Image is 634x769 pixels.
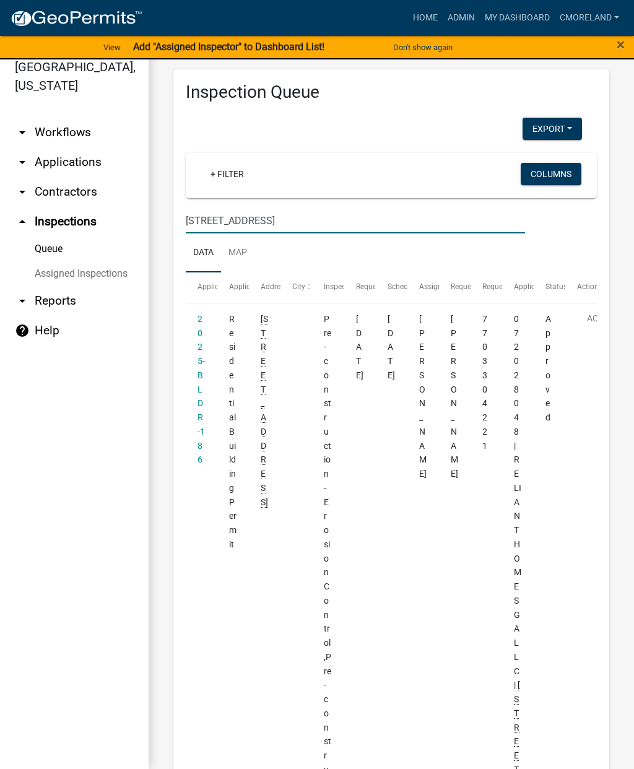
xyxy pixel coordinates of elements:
button: Columns [521,163,581,185]
span: Status [545,282,567,291]
a: View [98,37,126,58]
span: Inspection Type [324,282,376,291]
span: Scheduled Time [388,282,441,291]
i: arrow_drop_down [15,155,30,170]
datatable-header-cell: Scheduled Time [375,272,407,302]
button: Export [523,118,582,140]
datatable-header-cell: Application [186,272,217,302]
span: City [292,282,305,291]
span: Address [261,282,288,291]
button: Don't show again [388,37,458,58]
datatable-header-cell: Requested Date [344,272,375,302]
span: Application [198,282,236,291]
span: 103 HARMONY GROVE CT [261,314,268,508]
span: Assigned Inspector [419,282,483,291]
a: Map [221,233,254,273]
a: cmoreland [555,6,624,30]
span: Actions [577,282,602,291]
button: Close [617,37,625,52]
datatable-header-cell: Application Type [217,272,249,302]
span: × [617,36,625,53]
i: arrow_drop_down [15,125,30,140]
datatable-header-cell: Inspection Type [312,272,344,302]
a: My Dashboard [480,6,555,30]
a: Data [186,233,221,273]
datatable-header-cell: Actions [565,272,597,302]
span: Residential Building Permit [229,314,237,549]
datatable-header-cell: Assigned Inspector [407,272,438,302]
span: Jackson ford [451,314,458,479]
button: Action [577,312,628,343]
a: + Filter [201,163,254,185]
span: Michele Rivera [419,314,427,479]
datatable-header-cell: Application Description [502,272,534,302]
i: arrow_drop_down [15,185,30,199]
datatable-header-cell: Address [249,272,280,302]
h3: Inspection Queue [186,82,597,103]
datatable-header-cell: Requestor Phone [471,272,502,302]
i: arrow_drop_down [15,293,30,308]
input: Search for inspections [186,208,525,233]
span: Requestor Name [451,282,506,291]
div: [DATE] [388,312,396,383]
span: Requestor Phone [482,282,539,291]
datatable-header-cell: City [280,272,312,302]
strong: Add "Assigned Inspector" to Dashboard List! [133,41,324,53]
a: Admin [443,6,480,30]
a: Home [408,6,443,30]
span: 07/28/2025 [356,314,363,380]
span: Application Description [514,282,592,291]
span: Approved [545,314,551,422]
span: Application Type [229,282,285,291]
span: 7703304221 [482,314,487,451]
a: 2025-BLDR-186 [198,314,205,465]
i: help [15,323,30,338]
datatable-header-cell: Status [534,272,565,302]
datatable-header-cell: Requestor Name [439,272,471,302]
i: arrow_drop_up [15,214,30,229]
span: Requested Date [356,282,408,291]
